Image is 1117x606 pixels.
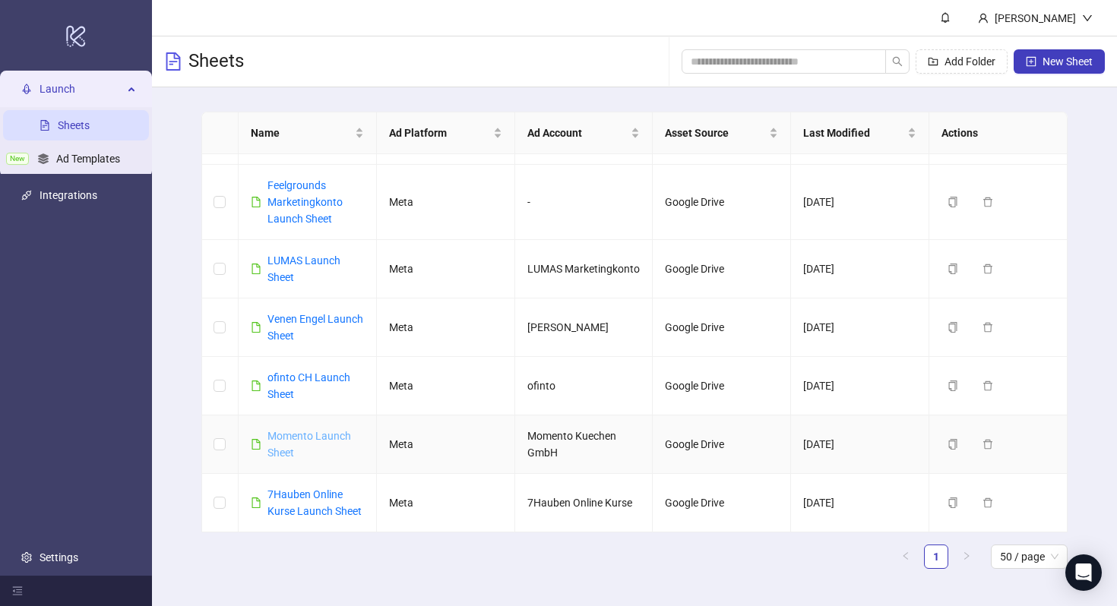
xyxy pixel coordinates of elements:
[991,544,1068,569] div: Page Size
[377,112,515,154] th: Ad Platform
[267,179,343,225] a: Feelgrounds Marketingkonto Launch Sheet
[653,415,791,474] td: Google Drive
[267,254,340,283] a: LUMAS Launch Sheet
[251,197,261,207] span: file
[948,439,958,450] span: copy
[1014,49,1105,74] button: New Sheet
[894,544,918,569] button: left
[40,189,97,201] a: Integrations
[164,52,182,71] span: file-text
[983,439,993,450] span: delete
[377,357,515,415] td: Meta
[251,125,352,141] span: Name
[251,380,261,391] span: file
[791,298,929,357] td: [DATE]
[515,112,653,154] th: Ad Account
[948,380,958,391] span: copy
[791,415,929,474] td: [DATE]
[653,357,791,415] td: Google Drive
[1000,545,1058,568] span: 50 / page
[377,474,515,532] td: Meta
[389,125,490,141] span: Ad Platform
[251,497,261,508] span: file
[791,474,929,532] td: [DATE]
[515,165,653,240] td: -
[948,197,958,207] span: copy
[251,264,261,274] span: file
[929,112,1068,154] th: Actions
[1082,13,1093,24] span: down
[267,430,351,459] a: Momento Launch Sheet
[251,439,261,450] span: file
[901,551,910,560] span: left
[791,357,929,415] td: [DATE]
[892,56,903,67] span: search
[653,298,791,357] td: Google Drive
[983,380,993,391] span: delete
[791,112,929,154] th: Last Modified
[962,551,971,560] span: right
[989,10,1082,27] div: [PERSON_NAME]
[916,49,1008,74] button: Add Folder
[983,197,993,207] span: delete
[58,119,90,131] a: Sheets
[924,544,948,569] li: 1
[21,84,32,94] span: rocket
[527,125,628,141] span: Ad Account
[983,497,993,508] span: delete
[978,13,989,24] span: user
[267,313,363,342] a: Venen Engel Launch Sheet
[251,322,261,333] span: file
[1043,55,1093,68] span: New Sheet
[954,544,979,569] li: Next Page
[948,264,958,274] span: copy
[653,474,791,532] td: Google Drive
[791,240,929,298] td: [DATE]
[40,74,123,104] span: Launch
[515,415,653,474] td: Momento Kuechen GmbH
[515,240,653,298] td: LUMAS Marketingkonto
[515,298,653,357] td: [PERSON_NAME]
[56,153,120,165] a: Ad Templates
[983,322,993,333] span: delete
[1065,554,1102,591] div: Open Intercom Messenger
[653,240,791,298] td: Google Drive
[928,56,938,67] span: folder-add
[945,55,995,68] span: Add Folder
[983,264,993,274] span: delete
[239,112,377,154] th: Name
[188,49,244,74] h3: Sheets
[653,112,791,154] th: Asset Source
[515,357,653,415] td: ofinto
[665,125,766,141] span: Asset Source
[377,415,515,474] td: Meta
[515,474,653,532] td: 7Hauben Online Kurse
[12,585,23,596] span: menu-fold
[377,165,515,240] td: Meta
[948,497,958,508] span: copy
[377,298,515,357] td: Meta
[894,544,918,569] li: Previous Page
[948,322,958,333] span: copy
[791,165,929,240] td: [DATE]
[653,165,791,240] td: Google Drive
[954,544,979,569] button: right
[1026,56,1036,67] span: plus-square
[40,551,78,563] a: Settings
[940,12,951,23] span: bell
[267,488,362,517] a: 7Hauben Online Kurse Launch Sheet
[925,545,948,568] a: 1
[267,371,350,400] a: ofinto CH Launch Sheet
[377,240,515,298] td: Meta
[803,125,904,141] span: Last Modified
